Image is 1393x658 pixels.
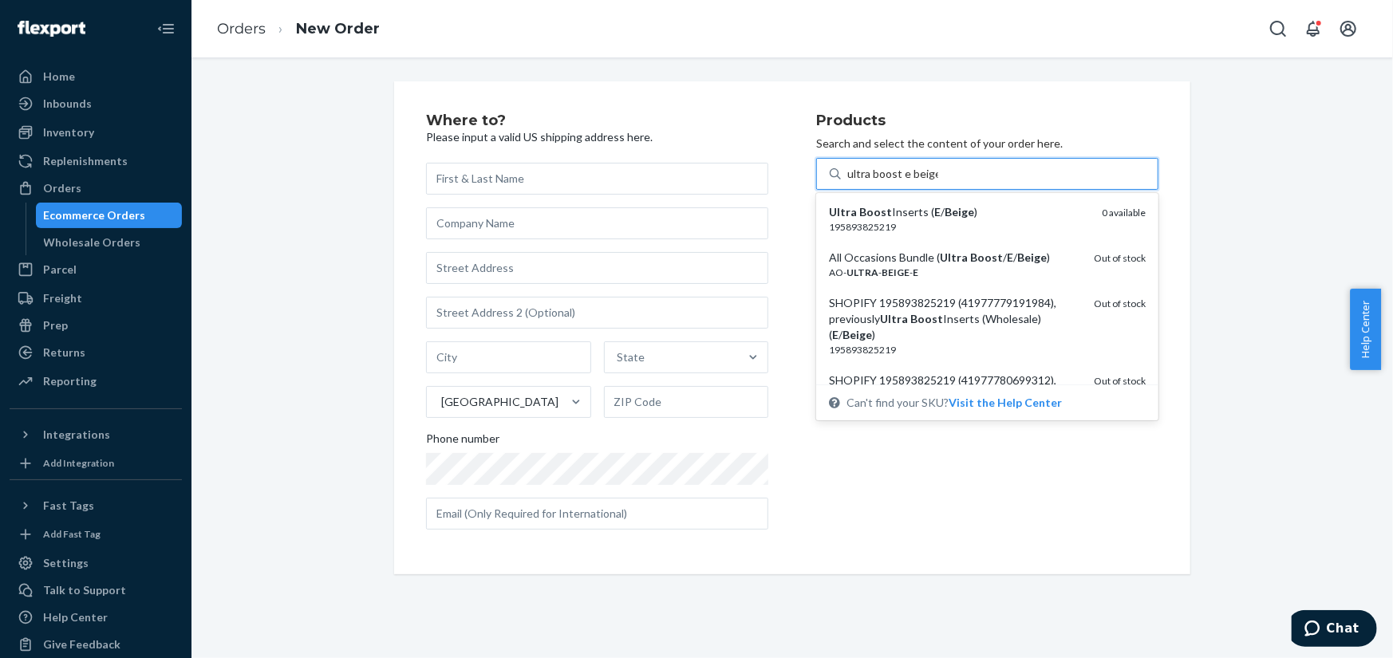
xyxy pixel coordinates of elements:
input: Email (Only Required for International) [426,498,768,530]
button: Fast Tags [10,493,182,518]
div: Wholesale Orders [44,234,141,250]
button: Open notifications [1297,13,1329,45]
em: Boost [970,250,1003,264]
a: Add Integration [10,454,182,473]
a: Freight [10,286,182,311]
a: New Order [296,20,380,37]
button: Integrations [10,422,182,447]
em: Beige [843,328,872,341]
em: E [832,328,839,341]
div: Reporting [43,373,97,389]
em: Ultra [880,312,908,325]
button: Open Search Box [1262,13,1294,45]
em: Ultra [829,205,857,219]
em: E [934,205,941,219]
div: 195893825219 [829,220,1089,234]
a: Reporting [10,368,182,394]
a: Returns [10,340,182,365]
input: ZIP Code [604,386,769,418]
h2: Where to? [426,113,768,129]
div: Ecommerce Orders [44,207,146,223]
div: Fast Tags [43,498,94,514]
div: Inventory [43,124,94,140]
div: Add Fast Tag [43,527,101,541]
span: Out of stock [1094,375,1146,387]
button: Talk to Support [10,577,182,603]
input: Street Address [426,252,768,284]
div: Help Center [43,609,108,625]
img: Flexport logo [18,21,85,37]
em: Beige [945,205,974,219]
span: Can't find your SKU? [846,395,1062,411]
a: Orders [10,175,182,201]
button: Ultra BoostInserts (E/Beige)1958938252190 availableAll Occasions Bundle (Ultra Boost/E/Beige)AO-U... [949,395,1062,411]
p: Search and select the content of your order here. [816,136,1158,152]
a: Prep [10,313,182,338]
input: Company Name [426,207,768,239]
input: Street Address 2 (Optional) [426,297,768,329]
div: Returns [43,345,85,361]
iframe: Opens a widget where you can chat to one of our agents [1292,610,1377,650]
em: Boost [859,205,892,219]
div: Settings [43,555,89,571]
a: Help Center [10,605,182,630]
p: Please input a valid US shipping address here. [426,129,768,145]
div: Home [43,69,75,85]
div: Orders [43,180,81,196]
em: Beige [1017,250,1047,264]
div: 195893825219 [829,343,1081,357]
button: Close Navigation [150,13,182,45]
a: Ecommerce Orders [36,203,183,228]
span: 0 available [1102,207,1146,219]
a: Parcel [10,257,182,282]
em: E [913,266,918,278]
a: Inventory [10,120,182,145]
span: Out of stock [1094,297,1146,309]
a: Inbounds [10,91,182,116]
a: Orders [217,20,266,37]
button: Help Center [1350,289,1381,370]
div: Replenishments [43,153,128,169]
ol: breadcrumbs [204,6,393,53]
em: E [1007,250,1013,264]
input: Ultra BoostInserts (E/Beige)1958938252190 availableAll Occasions Bundle (Ultra Boost/E/Beige)AO-U... [847,166,938,182]
em: Ultra [940,250,968,264]
em: ULTRA [846,266,878,278]
div: Inbounds [43,96,92,112]
div: AO- - - [829,266,1081,279]
h2: Products [816,113,1158,129]
em: Boost [910,312,943,325]
div: State [618,349,645,365]
a: Settings [10,550,182,576]
div: SHOPIFY 195893825219 (41977779191984), previously Inserts (Wholesale) ( / ) [829,295,1081,343]
a: Wholesale Orders [36,230,183,255]
a: Replenishments [10,148,182,174]
button: Open account menu [1332,13,1364,45]
em: BEIGE [882,266,910,278]
span: Phone number [426,431,499,453]
a: Home [10,64,182,89]
div: SHOPIFY 195893825219 (41977780699312), previously Inserts (Wholesale) ( / ) [829,372,1081,420]
button: Give Feedback [10,632,182,657]
div: Freight [43,290,82,306]
div: Parcel [43,262,77,278]
input: [GEOGRAPHIC_DATA] [440,394,441,410]
div: Prep [43,317,68,333]
div: Talk to Support [43,582,126,598]
span: Out of stock [1094,252,1146,264]
div: [GEOGRAPHIC_DATA] [441,394,558,410]
div: All Occasions Bundle ( / / ) [829,250,1081,266]
div: Inserts ( / ) [829,204,1089,220]
input: City [426,341,591,373]
input: First & Last Name [426,163,768,195]
div: Add Integration [43,456,114,470]
div: Give Feedback [43,636,120,652]
a: Add Fast Tag [10,525,182,544]
div: Integrations [43,427,110,443]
